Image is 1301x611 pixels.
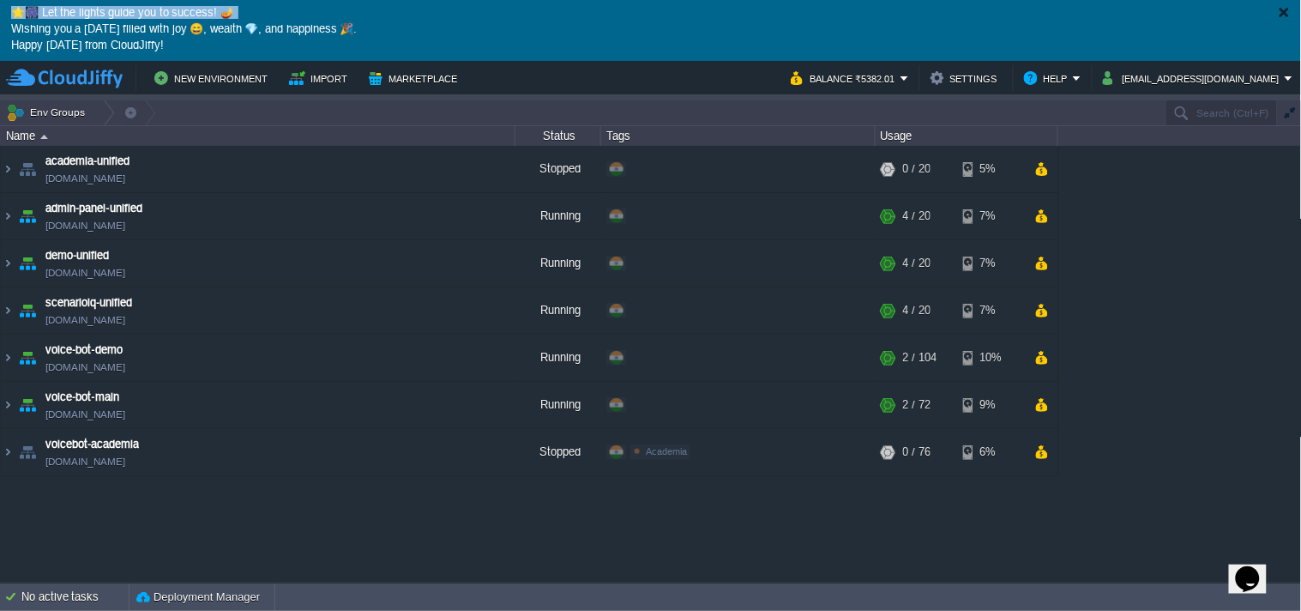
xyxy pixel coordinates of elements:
button: [EMAIL_ADDRESS][DOMAIN_NAME] [1103,68,1285,88]
div: Running [515,335,601,381]
img: AMDAwAAAACH5BAEAAAAALAAAAAABAAEAAAICRAEAOw== [15,335,39,381]
button: Help [1024,68,1073,88]
button: Deployment Manager [136,589,260,606]
div: Stopped [515,429,601,475]
button: Marketplace [369,68,462,88]
div: 7% [963,240,1019,287]
div: Usage [876,126,1057,146]
a: voicebot-academia [45,436,139,453]
img: AMDAwAAAACH5BAEAAAAALAAAAAABAAEAAAICRAEAOw== [1,382,15,428]
a: [DOMAIN_NAME] [45,217,125,234]
img: AMDAwAAAACH5BAEAAAAALAAAAAABAAEAAAICRAEAOw== [15,382,39,428]
img: AMDAwAAAACH5BAEAAAAALAAAAAABAAEAAAICRAEAOw== [40,135,48,139]
div: Tags [602,126,875,146]
div: 5% [963,146,1019,192]
button: New Environment [154,68,273,88]
div: Name [2,126,515,146]
div: 0 / 20 [903,146,931,192]
img: AMDAwAAAACH5BAEAAAAALAAAAAABAAEAAAICRAEAOw== [1,146,15,192]
a: admin-panel-unified [45,200,142,217]
img: AMDAwAAAACH5BAEAAAAALAAAAAABAAEAAAICRAEAOw== [1,287,15,334]
img: AMDAwAAAACH5BAEAAAAALAAAAAABAAEAAAICRAEAOw== [1,240,15,287]
div: Running [515,382,601,428]
a: [DOMAIN_NAME] [45,453,125,470]
a: [DOMAIN_NAME] [45,264,125,281]
img: AMDAwAAAACH5BAEAAAAALAAAAAABAAEAAAICRAEAOw== [15,193,39,239]
div: No active tasks [21,584,129,611]
div: 7% [963,193,1019,239]
div: 4 / 20 [903,240,931,287]
img: AMDAwAAAACH5BAEAAAAALAAAAAABAAEAAAICRAEAOw== [15,429,39,475]
img: AMDAwAAAACH5BAEAAAAALAAAAAABAAEAAAICRAEAOw== [15,240,39,287]
button: Env Groups [6,100,91,124]
a: [DOMAIN_NAME] [45,359,125,376]
div: Status [516,126,600,146]
div: 6% [963,429,1019,475]
img: AMDAwAAAACH5BAEAAAAALAAAAAABAAEAAAICRAEAOw== [15,287,39,334]
div: Running [515,240,601,287]
a: [DOMAIN_NAME] [45,312,125,329]
div: 2 / 72 [903,382,931,428]
img: AMDAwAAAACH5BAEAAAAALAAAAAABAAEAAAICRAEAOw== [1,429,15,475]
img: CloudJiffy [6,68,123,89]
button: Settings [931,68,1003,88]
img: AMDAwAAAACH5BAEAAAAALAAAAAABAAEAAAICRAEAOw== [15,146,39,192]
div: 7% [963,287,1019,334]
div: 4 / 20 [903,287,931,334]
button: Import [289,68,353,88]
a: voice-bot-demo [45,342,123,359]
a: scenarioiq-unified [45,294,132,312]
img: AMDAwAAAACH5BAEAAAAALAAAAAABAAEAAAICRAEAOw== [1,193,15,239]
div: 10% [963,335,1019,381]
div: Stopped [515,146,601,192]
button: Balance ₹5382.01 [791,68,900,88]
div: 0 / 76 [903,429,931,475]
img: AMDAwAAAACH5BAEAAAAALAAAAAABAAEAAAICRAEAOw== [1,335,15,381]
div: 9% [963,382,1019,428]
p: Wishing you a [DATE] filled with joy 😄, wealth 💎, and happiness 🎉. [11,22,1291,39]
p: Happy [DATE] from CloudJiffy! [11,39,1291,55]
iframe: chat widget [1229,542,1284,594]
a: [DOMAIN_NAME] [45,406,125,423]
div: Running [515,287,601,334]
a: voice-bot-main [45,389,119,406]
a: demo-unified [45,247,109,264]
div: 2 / 104 [903,335,937,381]
div: 4 / 20 [903,193,931,239]
a: [DOMAIN_NAME] [45,170,125,187]
a: academia-unified [45,153,129,170]
p: 🌟🎆 Let the lights guide you to success! 🪔 [11,6,1291,22]
span: Academia [646,446,687,457]
div: Running [515,193,601,239]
